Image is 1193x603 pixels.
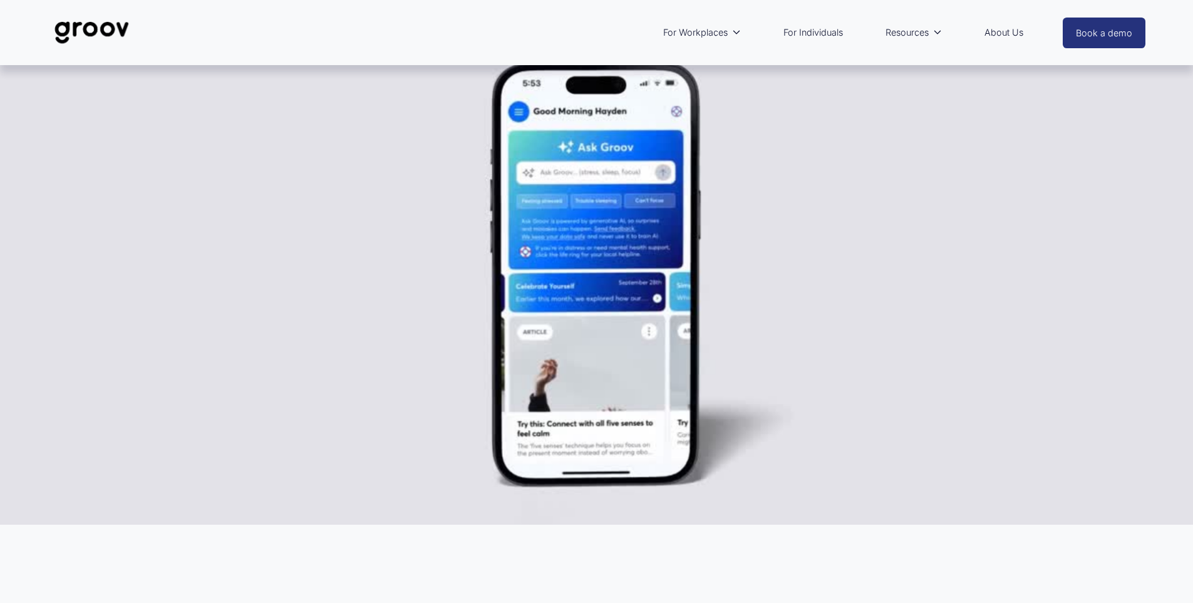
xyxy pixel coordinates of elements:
span: For Workplaces [663,24,728,41]
span: Resources [886,24,929,41]
img: Groov | Unlock Human Potential at Work and in Life [48,12,136,53]
a: For Individuals [777,18,849,47]
a: folder dropdown [879,18,949,47]
a: About Us [978,18,1030,47]
a: folder dropdown [657,18,748,47]
a: Book a demo [1063,18,1145,48]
